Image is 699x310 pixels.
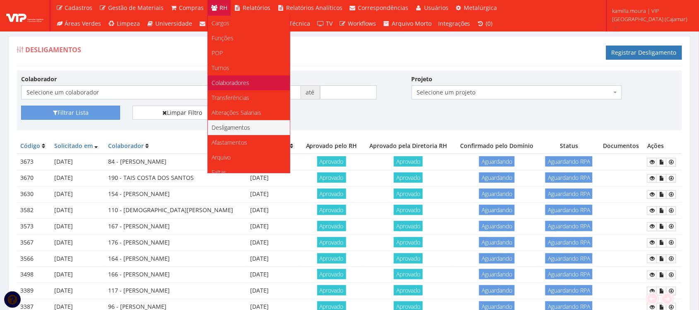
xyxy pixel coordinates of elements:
th: Documentos [598,138,644,154]
td: [DATE] [51,202,105,218]
a: Campanhas [196,16,245,31]
a: Ficha Devolução EPIS [666,190,676,199]
span: Aprovado [394,269,423,279]
a: Ficha Devolução EPIS [666,287,676,295]
span: Metalúrgica [464,4,497,12]
span: Aguardando [479,172,515,183]
span: Aguardando RPA [545,156,593,167]
span: Faltas [212,168,227,176]
span: Correspondências [358,4,409,12]
span: Aguardando [479,285,515,295]
td: [DATE] [51,154,105,170]
span: Usuários [424,4,448,12]
span: Afastamentos [212,138,248,146]
td: 3582 [17,202,51,218]
a: Documentos [657,287,667,295]
span: Aprovado [317,253,346,264]
a: Ficha Devolução EPIS [666,238,676,247]
td: 167 - [PERSON_NAME] [105,218,247,235]
td: [DATE] [247,283,300,299]
span: Aguardando RPA [545,237,593,247]
span: (0) [486,19,493,27]
a: Ficha Devolução EPIS [666,206,676,215]
span: Integrações [438,19,470,27]
span: Aguardando RPA [545,189,593,199]
a: Limpar Filtro [133,106,231,120]
td: 3498 [17,267,51,283]
td: [DATE] [247,186,300,203]
a: Ficha Devolução EPIS [666,158,676,167]
a: Arquivo [208,150,290,165]
img: logo [6,10,43,22]
span: Arquivo [212,153,231,161]
a: Solicitado em [54,142,93,150]
span: Aprovado [317,172,346,183]
span: Desligamentos [25,45,81,54]
a: (0) [474,16,496,31]
td: 166 - [PERSON_NAME] [105,267,247,283]
span: Desligamentos [212,124,251,131]
span: Aprovado [317,156,346,167]
span: Limpeza [117,19,140,27]
td: 164 - [PERSON_NAME] [105,251,247,267]
span: Cargos [212,19,230,27]
td: [DATE] [247,251,300,267]
span: até [301,85,320,99]
span: Selecione um colaborador [27,88,222,97]
span: Aguardando [479,253,515,264]
span: Aguardando RPA [545,269,593,279]
a: Transferências [208,90,290,105]
span: Aprovado [317,285,346,295]
a: Ficha Devolução EPIS [666,254,676,263]
td: 154 - [PERSON_NAME] [105,186,247,203]
a: Colaborador [108,142,144,150]
span: Aprovado [317,221,346,231]
span: Selecione um projeto [412,85,622,99]
span: Aprovado [394,172,423,183]
a: Integrações [435,16,474,31]
th: Aprovado pela Diretoria RH [363,138,454,154]
a: Documentos [657,238,667,247]
span: kamilla.moura | VIP [GEOGRAPHIC_DATA] (Cajamar) [612,7,688,23]
span: Gestão de Materiais [108,4,164,12]
td: 190 - TAIS COSTA DOS SANTOS [105,170,247,186]
span: Aguardando [479,156,515,167]
span: Funções [212,34,234,42]
span: Aprovado [317,189,346,199]
a: Faltas [208,165,290,180]
td: [DATE] [51,251,105,267]
a: Desligamentos [208,120,290,135]
a: Código [20,142,40,150]
span: Aprovado [394,253,423,264]
a: Alterações Salariais [208,105,290,120]
span: Relatórios [243,4,271,12]
a: POP [208,46,290,61]
a: Documentos [657,190,667,199]
span: Aguardando [479,269,515,279]
span: Colaboradores [212,79,250,87]
th: Status [540,138,598,154]
span: Aguardando RPA [545,221,593,231]
span: Alterações Salariais [212,109,262,116]
button: Filtrar Lista [21,106,120,120]
td: 84 - [PERSON_NAME] [105,154,247,170]
td: [DATE] [51,186,105,203]
td: [DATE] [247,235,300,251]
a: Documentos [657,254,667,263]
a: Turnos [208,61,290,75]
span: Aguardando RPA [545,285,593,295]
td: [DATE] [247,218,300,235]
span: Aguardando [479,205,515,215]
a: Documentos [657,174,667,183]
td: 3573 [17,218,51,235]
span: Arquivo Morto [392,19,431,27]
a: Funções [208,31,290,46]
a: TV [314,16,336,31]
span: Aguardando RPA [545,172,593,183]
span: Aguardando [479,221,515,231]
td: 117 - [PERSON_NAME] [105,283,247,299]
a: Limpeza [105,16,144,31]
td: [DATE] [247,170,300,186]
span: Aprovado [394,221,423,231]
a: Ficha Devolução EPIS [666,271,676,279]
